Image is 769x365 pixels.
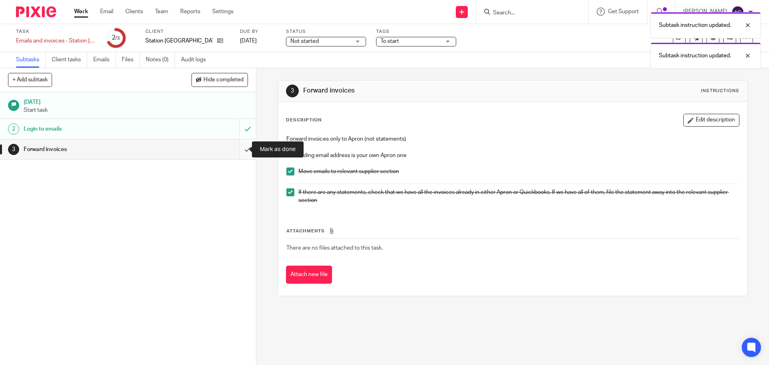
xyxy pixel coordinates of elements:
h1: Login to emails [24,123,162,135]
p: Station [GEOGRAPHIC_DATA] [145,37,213,45]
a: Settings [212,8,234,16]
a: Team [155,8,168,16]
div: 3 [286,85,299,97]
div: 2 [112,33,120,42]
p: Subtask instruction updated. [659,21,731,29]
a: Notes (0) [146,52,175,68]
span: Not started [290,38,319,44]
div: Instructions [701,88,739,94]
a: Subtasks [16,52,46,68]
button: Edit description [683,114,739,127]
p: Forward invoices only to Apron (not statements) [286,135,739,143]
span: There are no files attached to this task. [286,245,383,251]
small: /3 [115,36,120,40]
a: Clients [125,8,143,16]
p: Subtask instruction updated. [659,52,731,60]
a: Reports [180,8,200,16]
span: To start [380,38,399,44]
h1: [DATE] [24,96,248,106]
p: Move emails to relevant supplier section [298,167,739,175]
p: If there are any statements, check that we have all the invoices already in either Apron or Quick... [298,188,739,205]
span: [DATE] [240,38,257,44]
h1: Forward invoices [303,87,530,95]
button: + Add subtask [8,73,52,87]
p: Description [286,117,322,123]
p: Start task [24,106,248,114]
span: Attachments [286,229,325,233]
a: Audit logs [181,52,212,68]
label: Tags [376,28,456,35]
img: svg%3E [731,6,744,18]
label: Status [286,28,366,35]
a: Client tasks [52,52,87,68]
button: Hide completed [191,73,248,87]
div: Emails and invoices - Station [GEOGRAPHIC_DATA] - [DATE] [16,37,96,45]
div: Emails and invoices - Station South - Aisha - Wednesday [16,37,96,45]
span: Hide completed [203,77,244,83]
label: Task [16,28,96,35]
p: Forwarding email address is your own Apron one [286,151,739,159]
div: 3 [8,144,19,155]
button: Attach new file [286,266,332,284]
a: Files [122,52,140,68]
label: Client [145,28,230,35]
a: Email [100,8,113,16]
div: 2 [8,123,19,135]
label: Due by [240,28,276,35]
h1: Forward invoices [24,143,162,155]
img: Pixie [16,6,56,17]
a: Emails [93,52,116,68]
a: Work [74,8,88,16]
